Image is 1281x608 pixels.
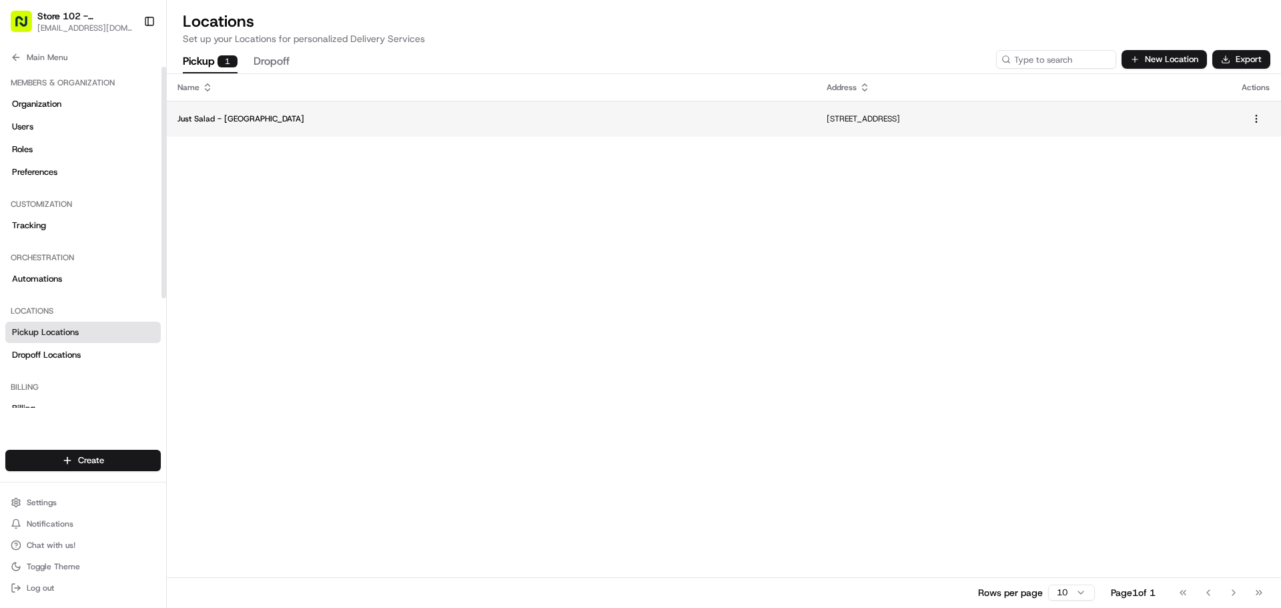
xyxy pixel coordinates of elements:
[1212,50,1270,69] button: Export
[183,51,238,73] button: Pickup
[1111,586,1156,599] div: Page 1 of 1
[27,540,75,551] span: Chat with us!
[13,13,40,40] img: Nash
[12,121,33,133] span: Users
[5,557,161,576] button: Toggle Theme
[13,195,24,206] div: 📗
[27,519,73,529] span: Notifications
[12,273,62,285] span: Automations
[12,220,46,232] span: Tracking
[12,402,35,414] span: Billing
[5,116,161,137] a: Users
[8,188,107,212] a: 📗Knowledge Base
[5,579,161,597] button: Log out
[5,322,161,343] a: Pickup Locations
[27,52,67,63] span: Main Menu
[5,268,161,290] a: Automations
[5,48,161,67] button: Main Menu
[177,82,805,93] div: Name
[996,50,1116,69] input: Type to search
[107,188,220,212] a: 💻API Documentation
[5,376,161,398] div: Billing
[94,226,161,236] a: Powered byPylon
[12,349,81,361] span: Dropoff Locations
[5,344,161,366] a: Dropoff Locations
[12,166,57,178] span: Preferences
[5,300,161,322] div: Locations
[183,32,1265,45] p: Set up your Locations for personalized Delivery Services
[13,53,243,75] p: Welcome 👋
[27,194,102,207] span: Knowledge Base
[78,454,104,467] span: Create
[978,586,1043,599] p: Rows per page
[113,195,123,206] div: 💻
[827,113,1220,124] p: [STREET_ADDRESS]
[5,93,161,115] a: Organization
[5,536,161,555] button: Chat with us!
[37,9,133,23] button: Store 102 - [GEOGRAPHIC_DATA] (Just Salad)
[27,497,57,508] span: Settings
[827,82,1220,93] div: Address
[27,561,80,572] span: Toggle Theme
[27,583,54,593] span: Log out
[5,450,161,471] button: Create
[5,493,161,512] button: Settings
[5,398,161,419] a: Billing
[133,226,161,236] span: Pylon
[218,55,238,67] div: 1
[5,247,161,268] div: Orchestration
[227,131,243,147] button: Start new chat
[5,194,161,215] div: Customization
[37,23,133,33] button: [EMAIL_ADDRESS][DOMAIN_NAME]
[5,162,161,183] a: Preferences
[45,141,169,151] div: We're available if you need us!
[5,215,161,236] a: Tracking
[5,5,138,37] button: Store 102 - [GEOGRAPHIC_DATA] (Just Salad)[EMAIL_ADDRESS][DOMAIN_NAME]
[35,86,220,100] input: Clear
[45,127,219,141] div: Start new chat
[126,194,214,207] span: API Documentation
[177,113,805,124] p: Just Salad - [GEOGRAPHIC_DATA]
[12,143,33,156] span: Roles
[5,139,161,160] a: Roles
[13,127,37,151] img: 1736555255976-a54dd68f-1ca7-489b-9aae-adbdc363a1c4
[5,515,161,533] button: Notifications
[1122,50,1207,69] button: New Location
[5,72,161,93] div: Members & Organization
[183,11,1265,32] h2: Locations
[1242,82,1270,93] div: Actions
[12,98,61,110] span: Organization
[254,51,290,73] button: Dropoff
[12,326,79,338] span: Pickup Locations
